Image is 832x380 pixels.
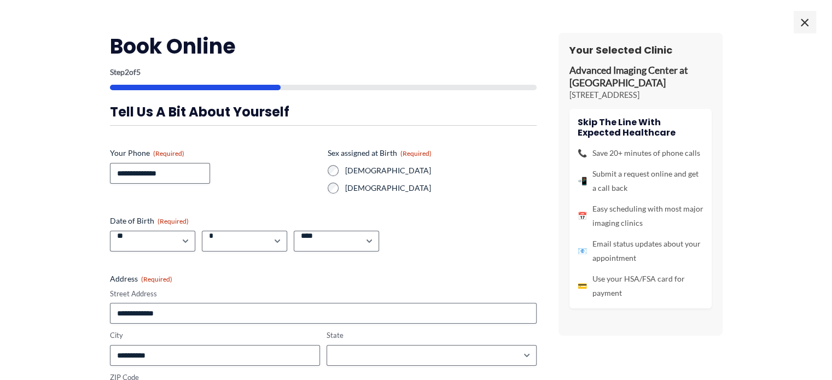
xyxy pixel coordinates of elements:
[328,148,432,159] legend: Sex assigned at Birth
[110,103,537,120] h3: Tell us a bit about yourself
[345,183,537,194] label: [DEMOGRAPHIC_DATA]
[578,279,587,293] span: 💳
[110,148,319,159] label: Your Phone
[327,330,537,341] label: State
[578,146,587,160] span: 📞
[794,11,816,33] span: ×
[569,44,712,56] h3: Your Selected Clinic
[400,149,432,157] span: (Required)
[110,68,537,76] p: Step of
[345,165,537,176] label: [DEMOGRAPHIC_DATA]
[110,289,537,299] label: Street Address
[110,215,189,226] legend: Date of Birth
[110,273,172,284] legend: Address
[578,202,703,230] li: Easy scheduling with most major imaging clinics
[136,67,141,77] span: 5
[569,65,712,90] p: Advanced Imaging Center at [GEOGRAPHIC_DATA]
[578,117,703,138] h4: Skip the line with Expected Healthcare
[110,33,537,60] h2: Book Online
[578,209,587,223] span: 📅
[569,90,712,101] p: [STREET_ADDRESS]
[125,67,129,77] span: 2
[578,146,703,160] li: Save 20+ minutes of phone calls
[578,237,703,265] li: Email status updates about your appointment
[578,244,587,258] span: 📧
[578,272,703,300] li: Use your HSA/FSA card for payment
[578,167,703,195] li: Submit a request online and get a call back
[158,217,189,225] span: (Required)
[578,174,587,188] span: 📲
[110,330,320,341] label: City
[153,149,184,157] span: (Required)
[141,275,172,283] span: (Required)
